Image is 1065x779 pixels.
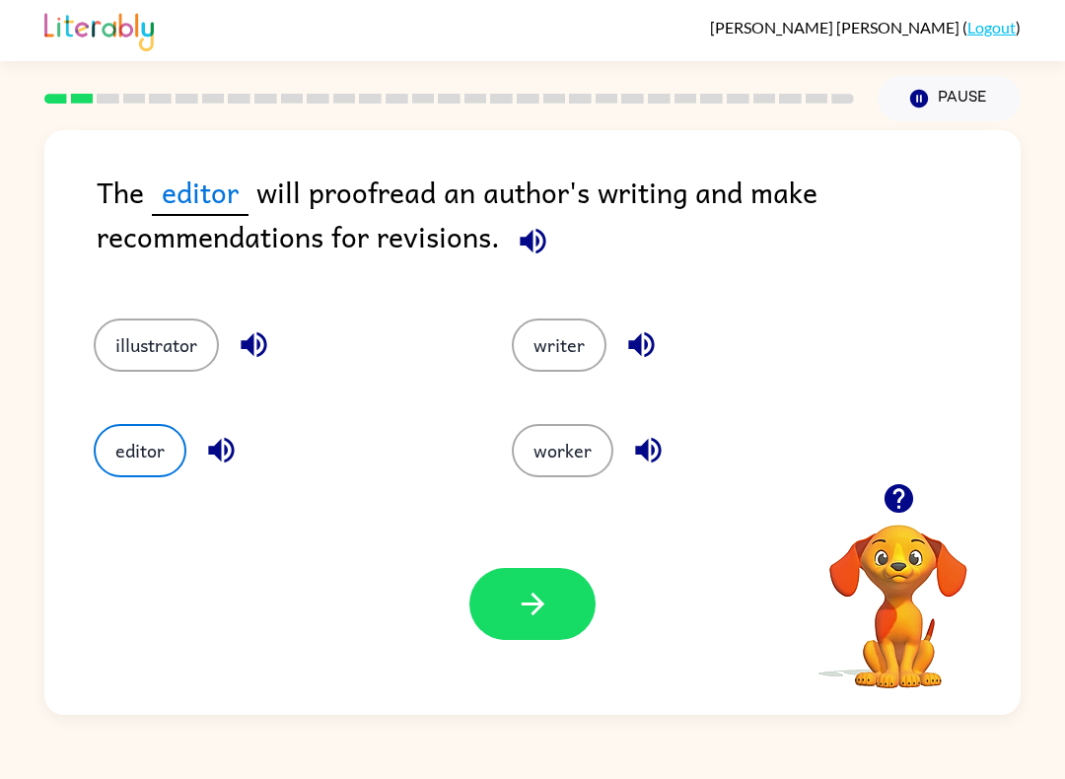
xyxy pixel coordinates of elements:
[512,319,606,372] button: writer
[44,8,154,51] img: Literably
[512,424,613,477] button: worker
[878,76,1021,121] button: Pause
[967,18,1016,36] a: Logout
[152,170,248,216] span: editor
[97,170,1021,279] div: The will proofread an author's writing and make recommendations for revisions.
[710,18,1021,36] div: ( )
[710,18,962,36] span: [PERSON_NAME] [PERSON_NAME]
[94,319,219,372] button: illustrator
[94,424,186,477] button: editor
[800,494,997,691] video: Your browser must support playing .mp4 files to use Literably. Please try using another browser.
